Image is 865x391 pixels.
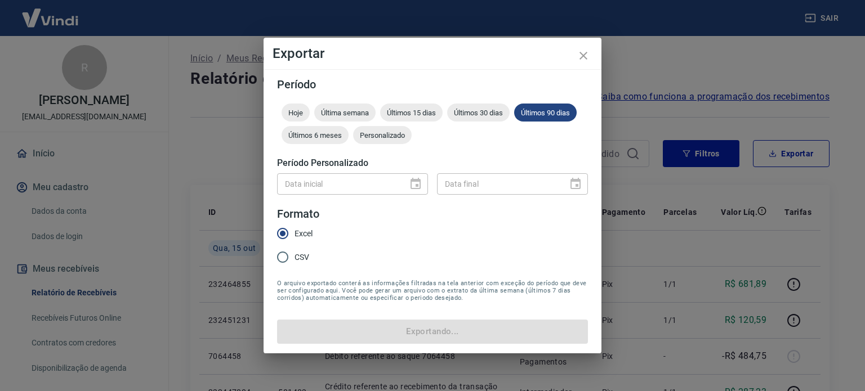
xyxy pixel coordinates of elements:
input: DD/MM/YYYY [277,173,400,194]
div: Última semana [314,104,376,122]
button: close [570,42,597,69]
div: Personalizado [353,126,412,144]
span: Últimos 15 dias [380,109,443,117]
span: Excel [295,228,313,240]
legend: Formato [277,206,319,222]
div: Últimos 90 dias [514,104,577,122]
span: Hoje [282,109,310,117]
div: Hoje [282,104,310,122]
h5: Período Personalizado [277,158,588,169]
div: Últimos 30 dias [447,104,510,122]
span: Últimos 6 meses [282,131,349,140]
span: CSV [295,251,309,263]
h5: Período [277,79,588,90]
span: Personalizado [353,131,412,140]
h4: Exportar [273,47,592,60]
span: Últimos 30 dias [447,109,510,117]
div: Últimos 6 meses [282,126,349,144]
span: Últimos 90 dias [514,109,577,117]
span: Última semana [314,109,376,117]
span: O arquivo exportado conterá as informações filtradas na tela anterior com exceção do período que ... [277,280,588,302]
div: Últimos 15 dias [380,104,443,122]
input: DD/MM/YYYY [437,173,560,194]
